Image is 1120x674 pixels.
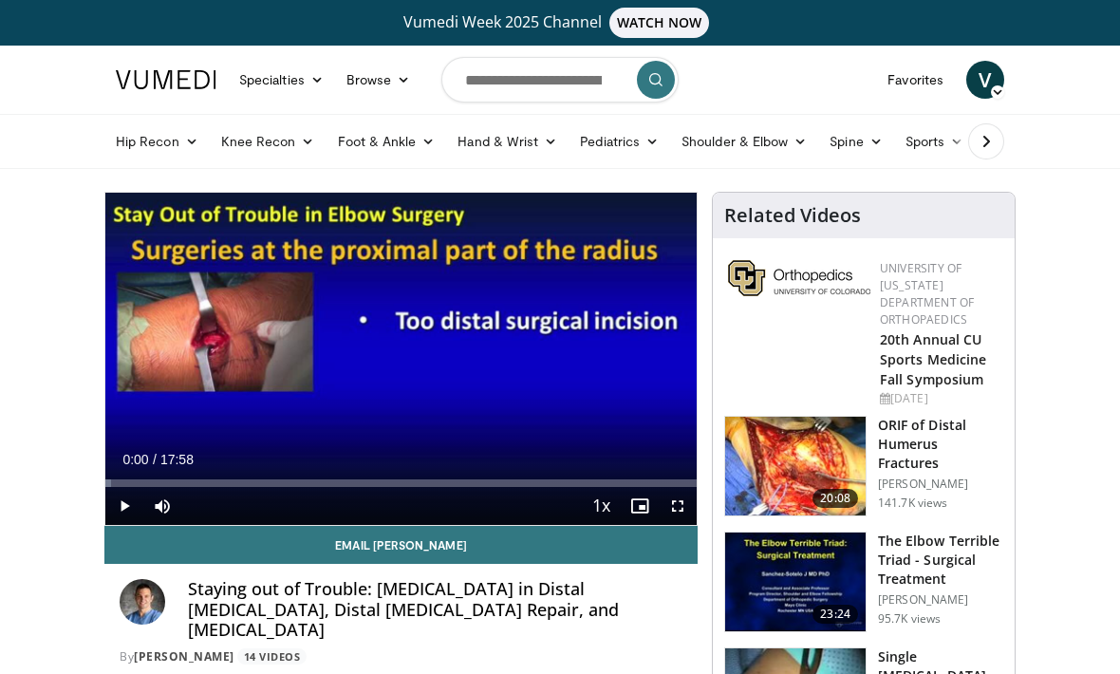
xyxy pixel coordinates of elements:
a: Pediatrics [569,122,670,160]
a: Email [PERSON_NAME] [104,526,698,564]
div: [DATE] [880,390,999,407]
span: / [153,452,157,467]
button: Play [105,487,143,525]
img: orif-sanch_3.png.150x105_q85_crop-smart_upscale.jpg [725,417,866,515]
input: Search topics, interventions [441,57,679,103]
a: 14 Videos [237,648,307,665]
h4: Staying out of Trouble: [MEDICAL_DATA] in Distal [MEDICAL_DATA], Distal [MEDICAL_DATA] Repair, an... [188,579,682,641]
img: VuMedi Logo [116,70,216,89]
a: Specialties [228,61,335,99]
a: Sports [894,122,976,160]
a: 23:24 The Elbow Terrible Triad - Surgical Treatment [PERSON_NAME] 95.7K views [724,532,1003,632]
a: 20th Annual CU Sports Medicine Fall Symposium [880,330,987,388]
img: 162531_0000_1.png.150x105_q85_crop-smart_upscale.jpg [725,533,866,631]
a: [PERSON_NAME] [134,648,234,665]
p: 95.7K views [878,611,941,627]
div: Progress Bar [105,479,697,487]
a: University of [US_STATE] Department of Orthopaedics [880,260,974,328]
a: Hip Recon [104,122,210,160]
span: 0:00 [122,452,148,467]
a: V [966,61,1004,99]
a: Hand & Wrist [446,122,569,160]
a: Shoulder & Elbow [670,122,818,160]
span: 20:08 [812,489,858,508]
p: 141.7K views [878,496,947,511]
a: Knee Recon [210,122,327,160]
a: Foot & Ankle [327,122,447,160]
h3: The Elbow Terrible Triad - Surgical Treatment [878,532,1003,589]
img: Avatar [120,579,165,625]
span: WATCH NOW [609,8,710,38]
button: Enable picture-in-picture mode [621,487,659,525]
p: [PERSON_NAME] [878,477,1003,492]
p: [PERSON_NAME] [878,592,1003,608]
a: 20:08 ORIF of Distal Humerus Fractures [PERSON_NAME] 141.7K views [724,416,1003,516]
button: Playback Rate [583,487,621,525]
a: Browse [335,61,422,99]
div: By [120,648,682,665]
img: 355603a8-37da-49b6-856f-e00d7e9307d3.png.150x105_q85_autocrop_double_scale_upscale_version-0.2.png [728,260,870,296]
h4: Related Videos [724,204,861,227]
a: Vumedi Week 2025 ChannelWATCH NOW [104,8,1016,38]
a: Spine [818,122,893,160]
a: Favorites [876,61,955,99]
button: Fullscreen [659,487,697,525]
h3: ORIF of Distal Humerus Fractures [878,416,1003,473]
span: 17:58 [160,452,194,467]
span: 23:24 [812,605,858,624]
button: Mute [143,487,181,525]
video-js: Video Player [105,193,697,525]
